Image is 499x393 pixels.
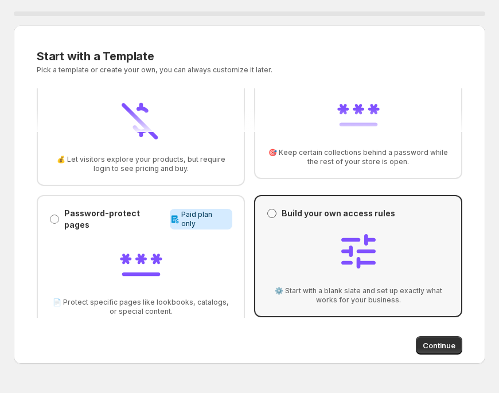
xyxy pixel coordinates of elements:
span: 🎯 Keep certain collections behind a password while the rest of your store is open. [267,148,450,166]
img: Password-protect pages [118,240,164,286]
img: Build your own access rules [336,228,381,274]
span: 📄 Protect specific pages like lookbooks, catalogs, or special content. [49,298,232,316]
p: Password-protect pages [64,208,165,231]
p: Pick a template or create your own, you can always customize it later. [37,65,363,75]
button: Continue [416,336,462,355]
span: 💰 Let visitors explore your products, but require login to see pricing and buy. [49,155,232,173]
span: Start with a Template [37,49,154,63]
img: Everyone can browse, only members see prices [118,97,164,143]
p: Build your own access rules [282,208,395,219]
span: Paid plan only [181,210,228,228]
span: ⚙️ Start with a blank slate and set up exactly what works for your business. [267,286,450,305]
span: Continue [423,340,455,351]
img: Password-protect collections [336,90,381,136]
